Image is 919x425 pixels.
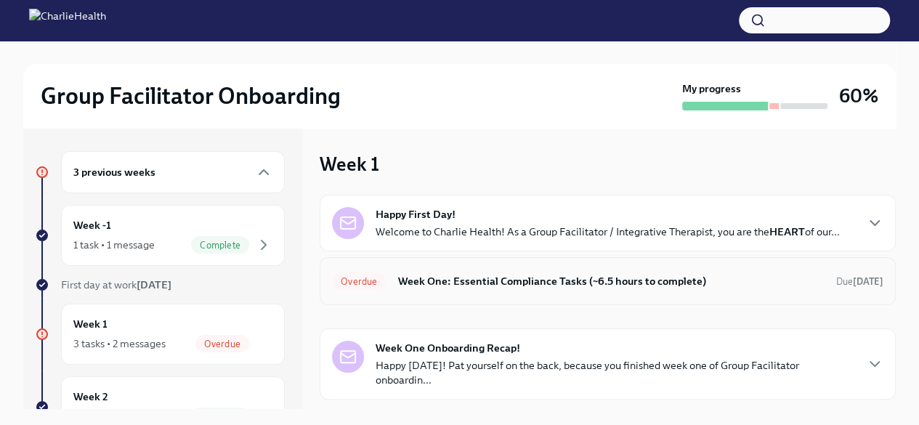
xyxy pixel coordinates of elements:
[376,224,840,239] p: Welcome to Charlie Health! As a Group Facilitator / Integrative Therapist, you are the of our...
[769,225,805,238] strong: HEART
[73,389,108,405] h6: Week 2
[41,81,341,110] h2: Group Facilitator Onboarding
[35,278,285,292] a: First day at work[DATE]
[836,276,883,287] span: Due
[73,164,155,180] h6: 3 previous weeks
[61,151,285,193] div: 3 previous weeks
[853,276,883,287] strong: [DATE]
[332,270,883,293] a: OverdueWeek One: Essential Compliance Tasks (~6.5 hours to complete)Due[DATE]
[73,316,108,332] h6: Week 1
[35,205,285,266] a: Week -11 task • 1 messageComplete
[332,276,386,287] span: Overdue
[73,238,155,252] div: 1 task • 1 message
[73,217,111,233] h6: Week -1
[73,336,166,351] div: 3 tasks • 2 messages
[191,240,249,251] span: Complete
[376,341,520,355] strong: Week One Onboarding Recap!
[35,304,285,365] a: Week 13 tasks • 2 messagesOverdue
[320,151,379,177] h3: Week 1
[137,278,171,291] strong: [DATE]
[682,81,741,96] strong: My progress
[376,358,854,387] p: Happy [DATE]! Pat yourself on the back, because you finished week one of Group Facilitator onboar...
[397,273,825,289] h6: Week One: Essential Compliance Tasks (~6.5 hours to complete)
[61,278,171,291] span: First day at work
[376,207,456,222] strong: Happy First Day!
[195,339,249,349] span: Overdue
[29,9,106,32] img: CharlieHealth
[839,83,878,109] h3: 60%
[836,275,883,288] span: September 15th, 2025 10:00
